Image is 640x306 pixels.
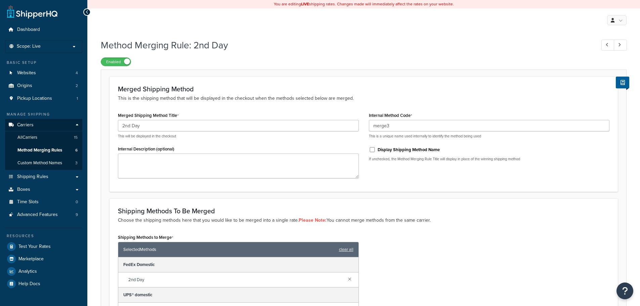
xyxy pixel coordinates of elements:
li: Custom Method Names [5,157,82,169]
a: Carriers [5,119,82,131]
a: Next Record [614,40,627,51]
span: 1 [77,96,78,101]
a: AllCarriers15 [5,131,82,144]
a: Advanced Features9 [5,209,82,221]
span: All Carriers [17,135,37,140]
strong: Please Note: [299,217,327,224]
label: Enabled [101,58,131,66]
a: clear all [339,245,353,254]
h3: Merged Shipping Method [118,85,609,93]
span: Method Merging Rules [17,147,62,153]
span: 6 [75,147,78,153]
label: Internal Description (optional) [118,146,174,151]
span: 2 [76,83,78,89]
a: Marketplace [5,253,82,265]
li: Advanced Features [5,209,82,221]
a: Help Docs [5,278,82,290]
span: Carriers [17,122,34,128]
label: Shipping Methods to Merge [118,235,173,240]
span: 2nd Day [128,275,343,285]
span: Test Your Rates [18,244,51,250]
a: Time Slots0 [5,196,82,208]
a: Shipping Rules [5,171,82,183]
a: Boxes [5,183,82,196]
label: Display Shipping Method Name [378,147,440,153]
span: 0 [76,199,78,205]
span: Help Docs [18,281,40,287]
li: Websites [5,67,82,79]
b: LIVE [301,1,309,7]
span: Custom Method Names [17,160,62,166]
span: 15 [74,135,78,140]
span: Origins [17,83,32,89]
div: Resources [5,233,82,239]
span: Scope: Live [17,44,41,49]
a: Dashboard [5,24,82,36]
a: Analytics [5,265,82,277]
span: 3 [75,160,78,166]
div: Basic Setup [5,60,82,65]
label: Internal Method Code [369,113,412,118]
span: Marketplace [18,256,44,262]
p: If unchecked, the Method Merging Rule Title will display in place of the winning shipping method [369,157,610,162]
li: Carriers [5,119,82,170]
p: This is a unique name used internally to identify the method being used [369,134,610,139]
span: Pickup Locations [17,96,52,101]
div: FedEx Domestic [118,257,358,272]
p: This is the shipping method that will be displayed in the checkout when the methods selected belo... [118,95,609,102]
li: Time Slots [5,196,82,208]
button: Show Help Docs [616,77,629,88]
a: Previous Record [601,40,614,51]
h3: Shipping Methods To Be Merged [118,207,609,215]
h1: Method Merging Rule: 2nd Day [101,39,589,52]
div: Manage Shipping [5,112,82,117]
a: Custom Method Names3 [5,157,82,169]
p: This will be displayed in the checkout [118,134,359,139]
a: Test Your Rates [5,241,82,253]
span: Analytics [18,269,37,274]
a: Websites4 [5,67,82,79]
label: Merged Shipping Method Title [118,113,179,118]
a: Origins2 [5,80,82,92]
span: Shipping Rules [17,174,48,180]
span: Advanced Features [17,212,58,218]
span: Boxes [17,187,30,192]
span: 4 [76,70,78,76]
p: Choose the shipping methods here that you would like to be merged into a single rate. You cannot ... [118,217,609,224]
li: Pickup Locations [5,92,82,105]
a: Pickup Locations1 [5,92,82,105]
span: Selected Methods [123,245,336,254]
li: Method Merging Rules [5,144,82,157]
button: Open Resource Center [616,282,633,299]
span: Dashboard [17,27,40,33]
div: UPS® domestic [118,288,358,303]
span: Time Slots [17,199,39,205]
a: Method Merging Rules6 [5,144,82,157]
span: 9 [76,212,78,218]
span: Websites [17,70,36,76]
li: Origins [5,80,82,92]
